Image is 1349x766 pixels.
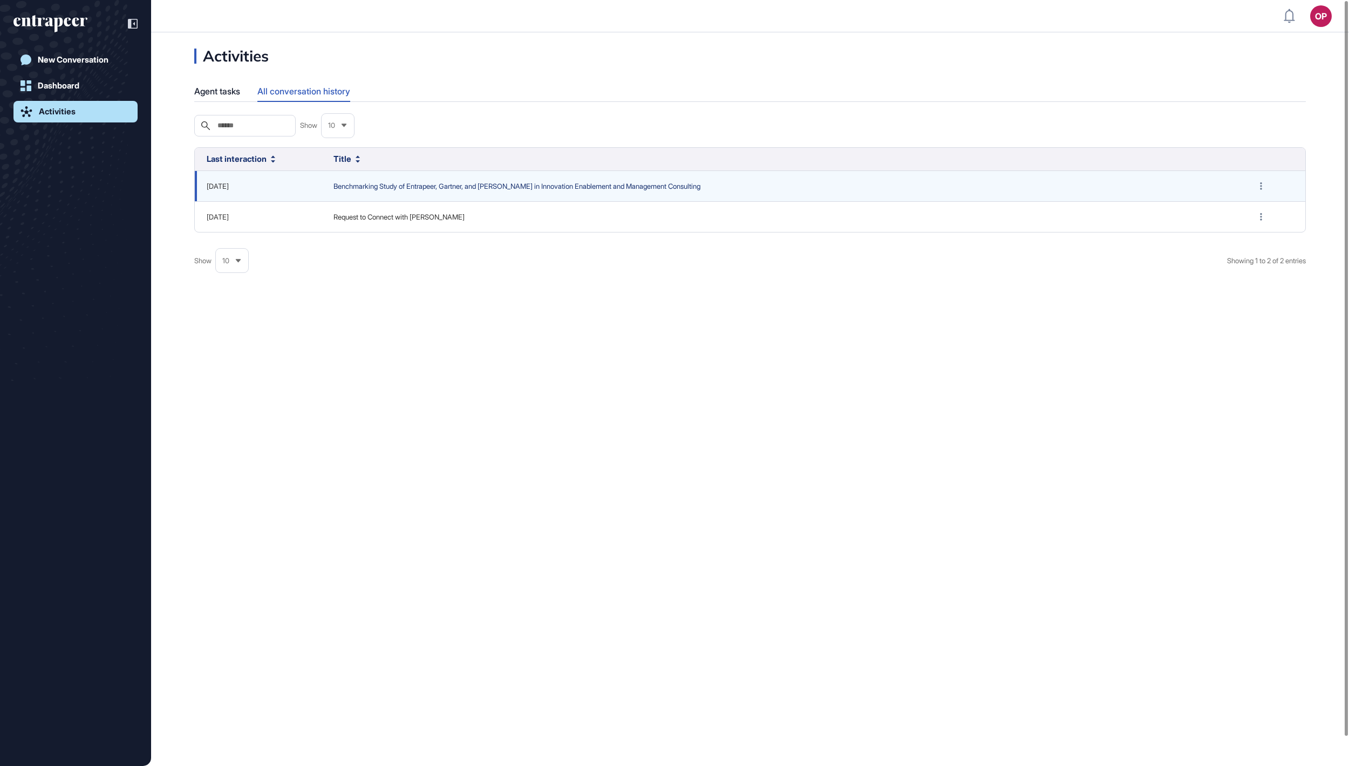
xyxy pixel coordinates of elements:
span: Benchmarking Study of Entrapeer, Gartner, and [PERSON_NAME] in Innovation Enablement and Manageme... [333,181,1230,192]
div: Activities [39,107,76,117]
button: Title [333,153,360,166]
div: entrapeer-logo [13,15,87,32]
span: Show [300,120,317,131]
div: Activities [194,49,269,64]
span: Title [333,153,351,166]
span: Request to Connect with [PERSON_NAME] [333,212,1230,223]
span: [DATE] [207,182,229,190]
span: Last interaction [207,153,267,166]
div: New Conversation [38,55,108,65]
span: 10 [328,121,335,129]
span: [DATE] [207,213,229,221]
button: Last interaction [207,153,275,166]
div: Dashboard [38,81,79,91]
a: New Conversation [13,49,138,71]
div: Showing 1 to 2 of 2 entries [1227,256,1306,266]
div: Agent tasks [194,81,240,102]
a: Activities [13,101,138,122]
a: Dashboard [13,75,138,97]
span: Show [194,256,212,266]
span: 10 [222,257,229,265]
button: OP [1310,5,1332,27]
div: All conversation history [257,81,350,101]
